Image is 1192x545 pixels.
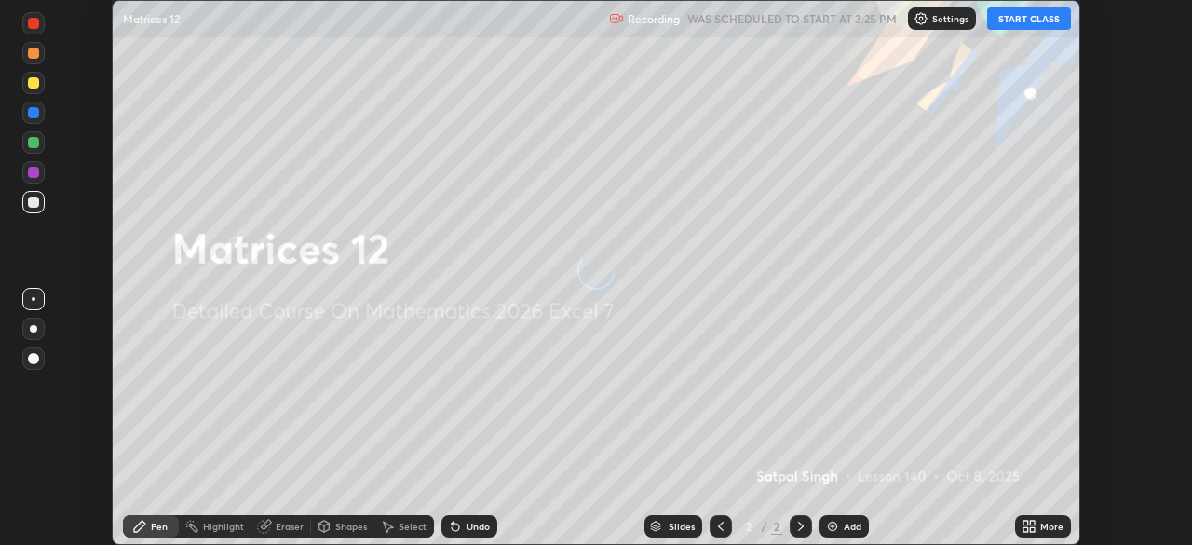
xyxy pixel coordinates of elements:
img: add-slide-button [825,519,840,534]
div: More [1040,522,1063,531]
img: recording.375f2c34.svg [609,11,624,26]
button: START CLASS [987,7,1071,30]
div: / [762,521,767,532]
div: Undo [467,522,490,531]
p: Matrices 12 [123,11,180,26]
div: Highlight [203,522,244,531]
div: Add [844,522,861,531]
div: Slides [669,522,695,531]
img: class-settings-icons [914,11,928,26]
h5: WAS SCHEDULED TO START AT 3:25 PM [687,10,897,27]
p: Recording [628,12,680,26]
div: Pen [151,522,168,531]
div: Select [399,522,427,531]
div: Eraser [276,522,304,531]
p: Settings [932,14,968,23]
div: 2 [739,521,758,532]
div: Shapes [335,522,367,531]
div: 2 [771,518,782,535]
